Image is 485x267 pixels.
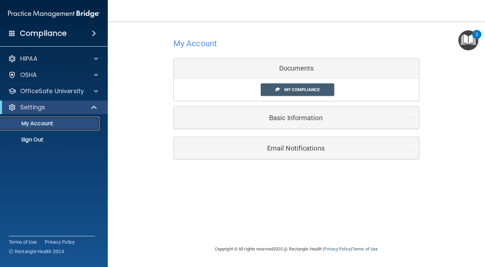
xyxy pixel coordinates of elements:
[8,71,98,79] a: OSHA
[4,120,96,127] p: My Account
[173,39,217,48] h4: My Account
[9,248,64,255] span: Ⓒ Rectangle Health 2024
[20,71,37,79] p: OSHA
[174,59,419,78] div: Documents
[8,7,100,21] img: PMB logo
[8,87,98,95] a: OfficeSafe University
[352,246,378,251] a: Terms of Use
[179,114,393,122] h5: Basic Information
[368,219,477,246] iframe: Drift Widget Chat Controller
[284,87,320,92] span: My Compliance
[324,246,351,251] a: Privacy Policy
[20,87,84,95] p: OfficeSafe University
[9,239,37,245] a: Terms of Use
[179,144,393,152] h5: Email Notifications
[45,239,75,245] a: Privacy Policy
[179,110,414,125] a: Basic Information
[20,29,67,38] h4: Compliance
[4,136,96,143] p: Sign Out
[8,55,98,63] a: HIPAA
[458,30,478,50] button: Open Resource Center, 2 new notifications
[476,34,478,43] div: 2
[179,140,414,156] a: Email Notifications
[8,103,98,111] a: Settings
[20,55,37,63] p: HIPAA
[20,103,45,111] p: Settings
[173,238,419,260] div: Copyright © All rights reserved 2025 @ Rectangle Health | |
